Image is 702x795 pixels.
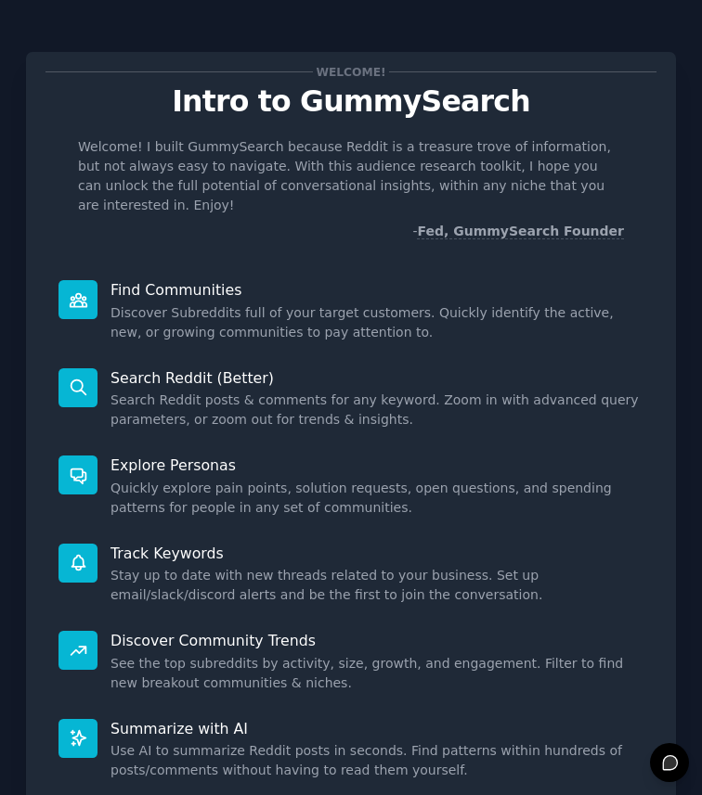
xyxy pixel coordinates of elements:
[110,280,643,300] p: Find Communities
[110,741,643,780] dd: Use AI to summarize Reddit posts in seconds. Find patterns within hundreds of posts/comments with...
[110,631,643,650] p: Discover Community Trends
[110,566,643,605] dd: Stay up to date with new threads related to your business. Set up email/slack/discord alerts and ...
[110,455,643,475] p: Explore Personas
[110,391,643,430] dd: Search Reddit posts & comments for any keyword. Zoom in with advanced query parameters, or zoom o...
[313,62,389,82] span: Welcome!
[45,85,656,118] p: Intro to GummySearch
[110,303,643,342] dd: Discover Subreddits full of your target customers. Quickly identify the active, new, or growing c...
[110,479,643,518] dd: Quickly explore pain points, solution requests, open questions, and spending patterns for people ...
[110,654,643,693] dd: See the top subreddits by activity, size, growth, and engagement. Filter to find new breakout com...
[417,224,624,239] a: Fed, GummySearch Founder
[110,719,643,738] p: Summarize with AI
[78,137,624,215] p: Welcome! I built GummySearch because Reddit is a treasure trove of information, but not always ea...
[412,222,624,241] div: -
[110,368,643,388] p: Search Reddit (Better)
[110,544,643,563] p: Track Keywords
